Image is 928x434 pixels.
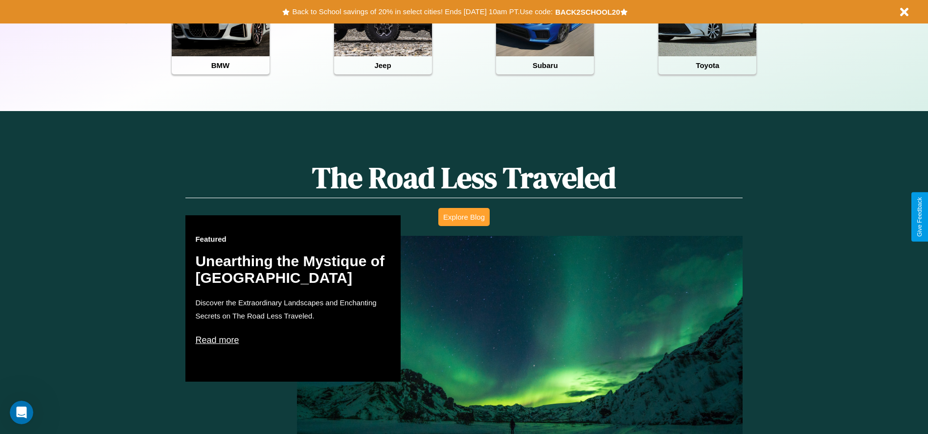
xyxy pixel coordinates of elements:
iframe: Intercom live chat [10,401,33,424]
h4: Subaru [496,56,594,74]
h4: BMW [172,56,270,74]
h3: Featured [195,235,391,243]
div: Give Feedback [916,197,923,237]
b: BACK2SCHOOL20 [555,8,620,16]
button: Explore Blog [438,208,490,226]
p: Discover the Extraordinary Landscapes and Enchanting Secrets on The Road Less Traveled. [195,296,391,322]
button: Back to School savings of 20% in select cities! Ends [DATE] 10am PT.Use code: [290,5,555,19]
h4: Jeep [334,56,432,74]
h4: Toyota [658,56,756,74]
h2: Unearthing the Mystique of [GEOGRAPHIC_DATA] [195,253,391,286]
p: Read more [195,332,391,348]
h1: The Road Less Traveled [185,158,742,198]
